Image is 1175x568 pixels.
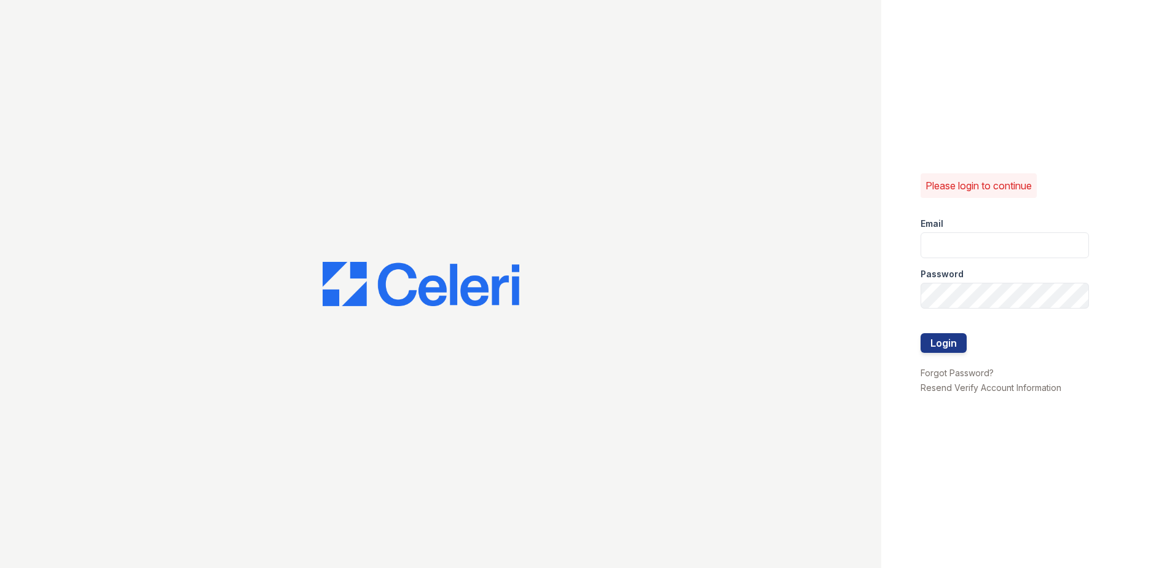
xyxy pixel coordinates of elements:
a: Forgot Password? [921,368,994,378]
label: Email [921,218,943,230]
p: Please login to continue [925,178,1032,193]
button: Login [921,333,967,353]
img: CE_Logo_Blue-a8612792a0a2168367f1c8372b55b34899dd931a85d93a1a3d3e32e68fde9ad4.png [323,262,519,306]
a: Resend Verify Account Information [921,382,1061,393]
label: Password [921,268,964,280]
